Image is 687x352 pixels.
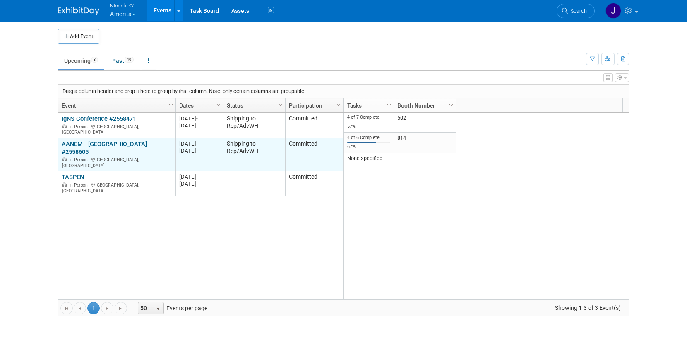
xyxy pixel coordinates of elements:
div: 57% [347,124,391,129]
a: Column Settings [334,98,343,111]
img: Jamie Dunn [605,3,621,19]
span: Nimlok KY [110,1,135,10]
span: select [155,306,161,312]
a: Column Settings [447,98,456,111]
a: Tasks [347,98,388,113]
span: Column Settings [277,102,284,108]
div: [GEOGRAPHIC_DATA], [GEOGRAPHIC_DATA] [62,123,172,135]
span: - [196,174,198,180]
span: 3 [91,57,98,63]
span: In-Person [69,182,90,188]
a: Booth Number [397,98,450,113]
a: IgNS Conference #2558471 [62,115,136,122]
span: Go to the next page [104,305,110,312]
span: Go to the first page [63,305,70,312]
span: - [196,141,198,147]
span: Go to the previous page [77,305,83,312]
span: 10 [125,57,134,63]
div: [DATE] [179,173,219,180]
div: Drag a column header and drop it here to group by that column. Note: only certain columns are gro... [58,85,629,98]
div: [DATE] [179,147,219,154]
span: Events per page [127,302,216,314]
div: 4 of 7 Complete [347,115,391,120]
a: Participation [289,98,338,113]
a: Upcoming3 [58,53,104,69]
td: Committed [285,138,343,171]
a: Event [62,98,170,113]
a: Column Settings [167,98,176,111]
td: 814 [394,133,456,153]
div: None specified [347,155,391,162]
a: Go to the last page [115,302,127,314]
span: Column Settings [386,102,392,108]
a: TASPEN [62,173,84,181]
span: In-Person [69,124,90,129]
span: Go to the last page [118,305,124,312]
span: 50 [138,302,152,314]
div: [DATE] [179,140,219,147]
span: Showing 1-3 of 3 Event(s) [548,302,629,314]
img: In-Person Event [62,182,67,187]
a: Go to the first page [60,302,73,314]
div: [DATE] [179,115,219,122]
button: Add Event [58,29,99,44]
td: 502 [394,113,456,133]
td: Shipping to Rep/AdvWH [223,138,285,171]
div: [DATE] [179,180,219,187]
a: Search [557,4,595,18]
span: Search [568,8,587,14]
a: AANEM - [GEOGRAPHIC_DATA] #2558605 [62,140,147,156]
span: Column Settings [335,102,342,108]
a: Status [227,98,280,113]
img: In-Person Event [62,124,67,128]
a: Past10 [106,53,140,69]
a: Column Settings [385,98,394,111]
td: Committed [285,113,343,138]
a: Column Settings [214,98,223,111]
img: ExhibitDay [58,7,99,15]
div: [DATE] [179,122,219,129]
span: 1 [87,302,100,314]
span: Column Settings [215,102,222,108]
span: - [196,115,198,122]
span: Column Settings [448,102,454,108]
span: In-Person [69,157,90,163]
div: [GEOGRAPHIC_DATA], [GEOGRAPHIC_DATA] [62,181,172,194]
a: Go to the previous page [74,302,86,314]
a: Column Settings [276,98,286,111]
td: Shipping to Rep/AdvWH [223,113,285,138]
div: 67% [347,144,391,150]
span: Column Settings [168,102,174,108]
td: Committed [285,171,343,196]
a: Dates [179,98,218,113]
div: [GEOGRAPHIC_DATA], [GEOGRAPHIC_DATA] [62,156,172,168]
img: In-Person Event [62,157,67,161]
div: 4 of 6 Complete [347,135,391,141]
a: Go to the next page [101,302,113,314]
